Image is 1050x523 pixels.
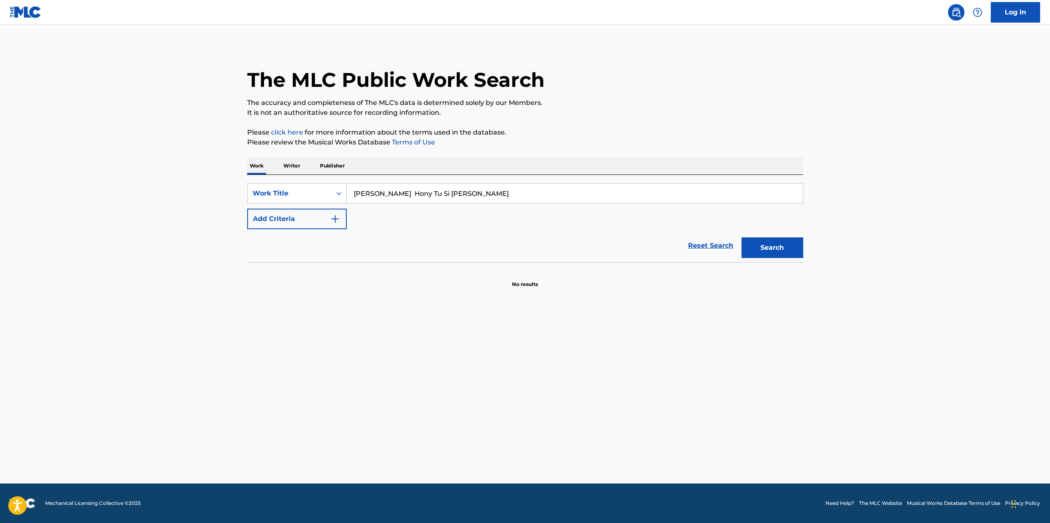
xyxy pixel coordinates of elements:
[1011,492,1016,516] div: Drag
[330,214,340,224] img: 9d2ae6d4665cec9f34b9.svg
[991,2,1040,23] a: Log In
[512,271,538,288] p: No results
[45,500,141,507] span: Mechanical Licensing Collective © 2025
[859,500,902,507] a: The MLC Website
[951,7,961,17] img: search
[825,500,854,507] a: Need Help?
[907,500,1000,507] a: Musical Works Database Terms of Use
[969,4,986,21] div: Help
[247,128,803,137] p: Please for more information about the terms used in the database.
[390,138,435,146] a: Terms of Use
[247,137,803,147] p: Please review the Musical Works Database
[247,209,347,229] button: Add Criteria
[10,498,35,508] img: logo
[247,98,803,108] p: The accuracy and completeness of The MLC's data is determined solely by our Members.
[973,7,983,17] img: help
[318,157,347,174] p: Publisher
[1005,500,1040,507] a: Privacy Policy
[253,188,327,198] div: Work Title
[1009,483,1050,523] iframe: Chat Widget
[247,183,803,262] form: Search Form
[247,67,545,92] h1: The MLC Public Work Search
[684,237,737,255] a: Reset Search
[247,157,266,174] p: Work
[742,237,803,258] button: Search
[948,4,964,21] a: Public Search
[247,108,803,118] p: It is not an authoritative source for recording information.
[10,6,42,18] img: MLC Logo
[271,128,303,136] a: click here
[281,157,303,174] p: Writer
